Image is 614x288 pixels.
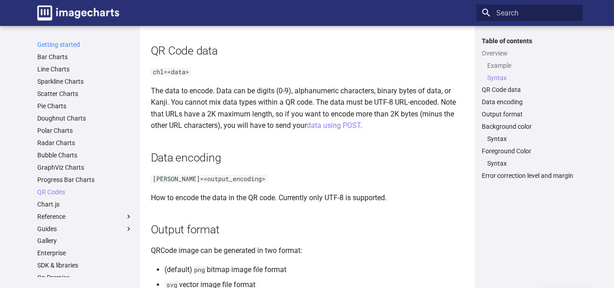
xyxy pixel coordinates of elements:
[482,86,577,94] a: QR Code data
[37,163,133,172] a: GraphViz Charts
[34,2,123,24] a: Image-Charts documentation
[151,245,464,257] p: QRCode image can be generated in two format:
[476,5,583,21] input: Search
[151,150,464,166] h2: Data encoding
[37,200,133,208] a: Chart.js
[37,139,133,147] a: Radar Charts
[165,264,464,276] li: (default) bitmap image file format
[487,74,577,82] a: Syntax
[37,90,133,98] a: Scatter Charts
[192,266,207,274] code: png
[482,49,577,57] a: Overview
[151,222,464,237] h2: Output format
[482,61,577,82] nav: Overview
[37,126,133,135] a: Polar Charts
[307,121,360,130] a: data using POST
[37,249,133,257] a: Enterprise
[37,261,133,269] a: SDK & libraries
[37,5,119,20] img: logo
[482,172,577,180] a: Error correction level and margin
[482,147,577,155] a: Foreground Color
[482,110,577,118] a: Output format
[37,65,133,73] a: Line Charts
[37,188,133,196] a: QR Codes
[151,85,464,131] p: The data to encode. Data can be digits (0-9), alphanumeric characters, binary bytes of data, or K...
[37,40,133,49] a: Getting started
[151,192,464,204] p: How to encode the data in the QR code. Currently only UTF-8 is supported.
[151,175,267,183] code: [PERSON_NAME]=<output_encoding>
[487,159,577,167] a: Syntax
[487,135,577,143] a: Syntax
[37,151,133,159] a: Bubble Charts
[476,37,583,180] nav: Table of contents
[482,122,577,131] a: Background color
[37,212,133,221] label: Reference
[482,159,577,167] nav: Foreground Color
[37,237,133,245] a: Gallery
[37,114,133,122] a: Doughnut Charts
[482,98,577,106] a: Data encoding
[37,53,133,61] a: Bar Charts
[487,61,577,70] a: Example
[37,102,133,110] a: Pie Charts
[151,68,191,76] code: chl=<data>
[37,77,133,86] a: Sparkline Charts
[37,273,133,282] a: On Premise
[482,135,577,143] nav: Background color
[37,225,133,233] label: Guides
[476,37,583,45] label: Table of contents
[37,176,133,184] a: Progress Bar Charts
[151,43,464,59] h2: QR Code data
